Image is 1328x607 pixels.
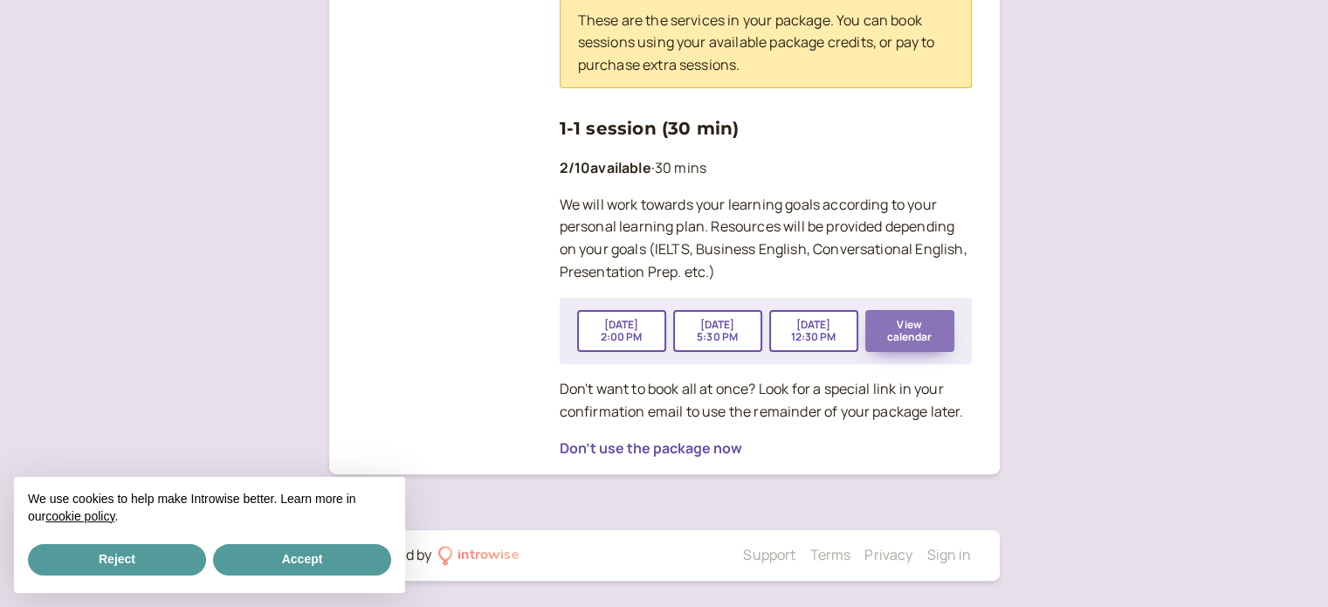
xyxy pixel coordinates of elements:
[28,544,206,576] button: Reject
[560,378,972,424] p: Don't want to book all at once? Look for a special link in your confirmation email to use the rem...
[577,310,666,352] button: [DATE]2:00 PM
[673,310,762,352] button: [DATE]5:30 PM
[651,158,655,177] span: ·
[578,10,953,78] p: These are the services in your package. You can book sessions using your available package credit...
[743,545,795,564] a: Support
[926,545,971,564] a: Sign in
[560,114,972,142] h3: 1-1 session (30 min)
[809,545,850,564] a: Terms
[213,544,391,576] button: Accept
[769,310,858,352] button: [DATE]12:30 PM
[560,158,651,177] b: 2 / 10 available
[560,440,742,456] button: Don't use the package now
[14,477,405,541] div: We use cookies to help make Introwise better. Learn more in our .
[864,545,912,564] a: Privacy
[45,509,114,523] a: cookie policy
[865,310,954,352] button: View calendar
[560,157,972,180] p: 30 mins
[458,544,519,567] div: introwise
[560,194,972,285] p: We will work towards your learning goals according to your personal learning plan. Resources will...
[438,544,520,567] a: introwise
